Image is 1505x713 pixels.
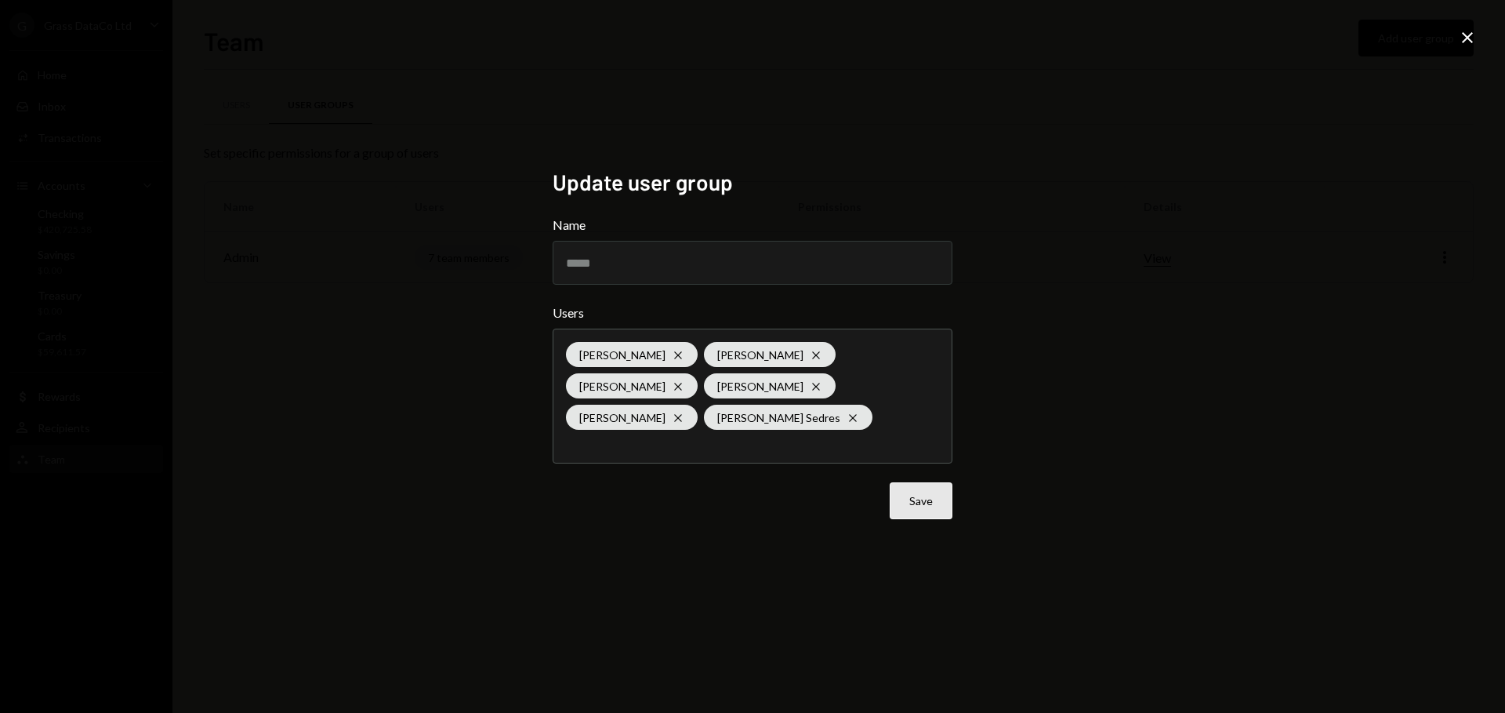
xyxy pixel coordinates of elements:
[566,405,698,430] div: [PERSON_NAME]
[566,342,698,367] div: [PERSON_NAME]
[890,482,952,519] button: Save
[704,405,872,430] div: [PERSON_NAME] Sedres
[553,304,952,322] label: Users
[566,373,698,398] div: [PERSON_NAME]
[553,216,952,235] label: Name
[704,373,836,398] div: [PERSON_NAME]
[704,342,836,367] div: [PERSON_NAME]
[553,167,952,198] h2: Update user group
